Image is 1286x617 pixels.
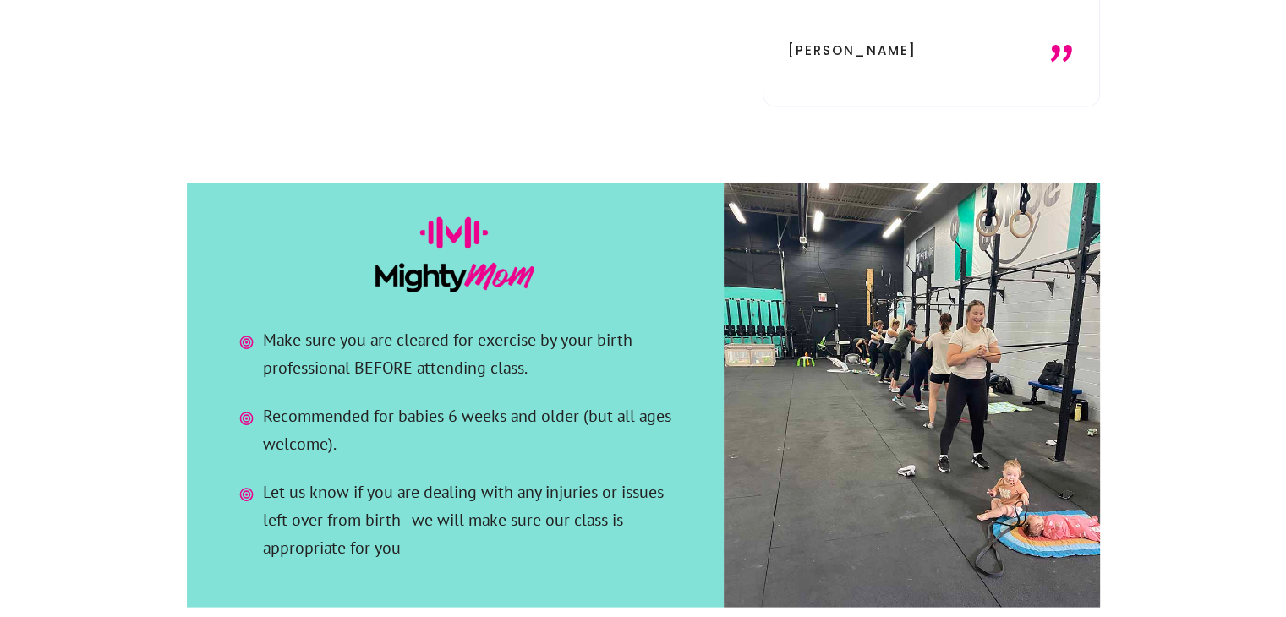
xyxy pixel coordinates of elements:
[263,325,681,381] span: Make sure you are cleared for exercise by your birth professional BEFORE attending class.
[1018,39,1075,115] div: "
[263,401,681,457] span: Recommended for babies 6 weeks and older (but all ages welcome).
[263,478,681,561] span: Let us know if you are dealing with any injuries or issues left over from birth - we will make su...
[788,41,917,58] strong: [PERSON_NAME]
[375,216,534,292] img: logo-mighty-mom-full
